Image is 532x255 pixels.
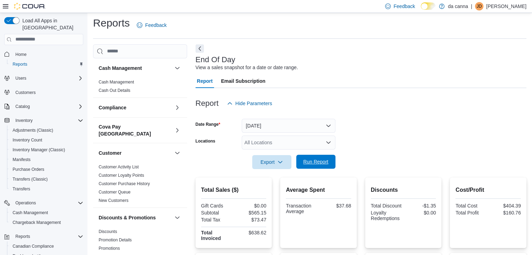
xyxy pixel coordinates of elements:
[10,209,51,217] a: Cash Management
[486,2,526,10] p: [PERSON_NAME]
[13,199,83,207] span: Operations
[10,136,83,144] span: Inventory Count
[99,198,128,203] a: New Customers
[99,173,144,178] a: Customer Loyalty Points
[10,218,64,227] a: Chargeback Management
[13,232,33,241] button: Reports
[99,246,120,251] a: Promotions
[99,88,130,93] a: Cash Out Details
[1,232,86,241] button: Reports
[405,203,436,209] div: -$1.35
[471,2,472,10] p: |
[13,147,65,153] span: Inventory Manager (Classic)
[1,49,86,59] button: Home
[303,158,328,165] span: Run Report
[99,79,134,85] span: Cash Management
[99,214,156,221] h3: Discounts & Promotions
[15,75,26,81] span: Users
[1,116,86,125] button: Inventory
[13,61,27,67] span: Reports
[13,157,30,162] span: Manifests
[99,65,142,72] h3: Cash Management
[99,238,132,242] a: Promotion Details
[10,60,83,68] span: Reports
[1,102,86,111] button: Catalog
[256,155,287,169] span: Export
[13,220,61,225] span: Chargeback Management
[99,164,139,170] span: Customer Activity List
[7,174,86,184] button: Transfers (Classic)
[371,203,402,209] div: Total Discount
[10,242,83,250] span: Canadian Compliance
[173,149,182,157] button: Customer
[201,203,232,209] div: Gift Cards
[490,210,521,216] div: $160.76
[13,88,83,97] span: Customers
[13,167,44,172] span: Purchase Orders
[145,22,166,29] span: Feedback
[13,186,30,192] span: Transfers
[196,56,235,64] h3: End Of Day
[13,210,48,216] span: Cash Management
[99,104,126,111] h3: Compliance
[235,230,266,235] div: $638.62
[99,104,172,111] button: Compliance
[455,203,487,209] div: Total Cost
[7,241,86,251] button: Canadian Compliance
[15,90,36,95] span: Customers
[10,165,47,174] a: Purchase Orders
[13,199,39,207] button: Operations
[134,18,169,32] a: Feedback
[13,116,83,125] span: Inventory
[1,87,86,97] button: Customers
[13,74,83,82] span: Users
[99,123,172,137] h3: Cova Pay [GEOGRAPHIC_DATA]
[13,102,83,111] span: Catalog
[93,16,130,30] h1: Reports
[10,185,83,193] span: Transfers
[10,175,50,183] a: Transfers (Classic)
[10,209,83,217] span: Cash Management
[173,213,182,222] button: Discounts & Promotions
[10,60,30,68] a: Reports
[93,78,187,97] div: Cash Management
[201,186,267,194] h2: Total Sales ($)
[196,138,215,144] label: Locations
[1,198,86,208] button: Operations
[15,52,27,57] span: Home
[99,165,139,169] a: Customer Activity List
[10,218,83,227] span: Chargeback Management
[10,165,83,174] span: Purchase Orders
[7,135,86,145] button: Inventory Count
[13,50,29,59] a: Home
[371,210,402,221] div: Loyalty Redemptions
[10,175,83,183] span: Transfers (Classic)
[405,210,436,216] div: $0.00
[10,146,83,154] span: Inventory Manager (Classic)
[235,217,266,223] div: $73.47
[235,203,266,209] div: $0.00
[224,96,275,110] button: Hide Parameters
[13,74,29,82] button: Users
[99,65,172,72] button: Cash Management
[235,100,272,107] span: Hide Parameters
[10,155,33,164] a: Manifests
[10,185,33,193] a: Transfers
[10,136,45,144] a: Inventory Count
[393,3,415,10] span: Feedback
[296,155,335,169] button: Run Report
[7,184,86,194] button: Transfers
[13,50,83,59] span: Home
[286,203,317,214] div: Transaction Average
[196,44,204,53] button: Next
[99,80,134,85] a: Cash Management
[1,73,86,83] button: Users
[7,218,86,227] button: Chargeback Management
[173,126,182,134] button: Cova Pay [GEOGRAPHIC_DATA]
[201,217,232,223] div: Total Tax
[201,210,232,216] div: Subtotal
[201,230,221,241] strong: Total Invoiced
[13,102,33,111] button: Catalog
